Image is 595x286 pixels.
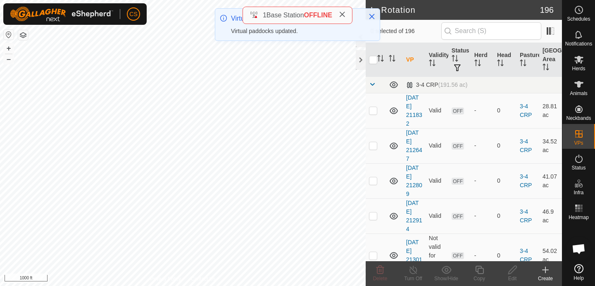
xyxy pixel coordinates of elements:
[263,12,267,19] span: 1
[371,27,441,36] span: 0 selected of 196
[231,27,360,36] div: Virtual paddocks updated.
[520,248,532,263] a: 3-4 CRP
[366,11,378,22] button: Close
[471,43,494,77] th: Herd
[496,275,529,282] div: Edit
[452,252,464,259] span: OFF
[429,61,436,67] p-sorticon: Activate to sort
[191,275,215,283] a: Contact Us
[452,107,464,114] span: OFF
[539,198,562,234] td: 46.9 ac
[231,14,360,24] div: Virtual Paddocks
[452,56,458,63] p-sorticon: Activate to sort
[520,173,532,188] a: 3-4 CRP
[567,17,590,21] span: Schedules
[569,215,589,220] span: Heatmap
[426,93,448,128] td: Valid
[562,261,595,284] a: Help
[430,275,463,282] div: Show/Hide
[397,275,430,282] div: Turn Off
[304,12,332,19] span: OFFLINE
[494,93,516,128] td: 0
[539,128,562,163] td: 34.52 ac
[452,178,464,185] span: OFF
[452,213,464,220] span: OFF
[474,61,481,67] p-sorticon: Activate to sort
[426,234,448,277] td: Not valid for Activations
[426,43,448,77] th: Validity
[371,5,540,15] h2: In Rotation
[516,43,539,77] th: Pasture
[520,138,532,153] a: 3-4 CRP
[494,234,516,277] td: 0
[574,190,583,195] span: Infra
[150,275,181,283] a: Privacy Policy
[494,163,516,198] td: 0
[377,56,384,63] p-sorticon: Activate to sort
[267,12,304,19] span: Base Station
[539,43,562,77] th: [GEOGRAPHIC_DATA] Area
[539,163,562,198] td: 41.07 ac
[520,103,532,118] a: 3-4 CRP
[4,54,14,64] button: –
[474,212,490,220] div: -
[474,106,490,115] div: -
[540,4,554,16] span: 196
[494,43,516,77] th: Head
[10,7,113,21] img: Gallagher Logo
[529,275,562,282] div: Create
[426,198,448,234] td: Valid
[373,276,388,281] span: Delete
[520,208,532,224] a: 3-4 CRP
[474,176,490,185] div: -
[543,65,549,71] p-sorticon: Activate to sort
[494,128,516,163] td: 0
[406,200,422,232] a: [DATE] 212914
[18,30,28,40] button: Map Layers
[441,22,541,40] input: Search (S)
[406,129,422,162] a: [DATE] 212647
[494,198,516,234] td: 0
[403,43,426,77] th: VP
[406,164,422,197] a: [DATE] 212809
[474,251,490,260] div: -
[566,116,591,121] span: Neckbands
[572,66,585,71] span: Herds
[570,91,588,96] span: Animals
[520,61,526,67] p-sorticon: Activate to sort
[539,93,562,128] td: 28.81 ac
[406,239,422,272] a: [DATE] 213015
[474,141,490,150] div: -
[389,56,395,63] p-sorticon: Activate to sort
[565,41,592,46] span: Notifications
[4,30,14,40] button: Reset Map
[497,61,504,67] p-sorticon: Activate to sort
[574,141,583,145] span: VPs
[571,165,585,170] span: Status
[452,143,464,150] span: OFF
[426,128,448,163] td: Valid
[566,236,591,261] div: Open chat
[426,163,448,198] td: Valid
[438,81,468,88] span: (191.56 ac)
[574,276,584,281] span: Help
[463,275,496,282] div: Copy
[448,43,471,77] th: Status
[406,94,422,127] a: [DATE] 211832
[406,81,468,88] div: 3-4 CRP
[539,234,562,277] td: 54.02 ac
[129,10,137,19] span: CS
[4,43,14,53] button: +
